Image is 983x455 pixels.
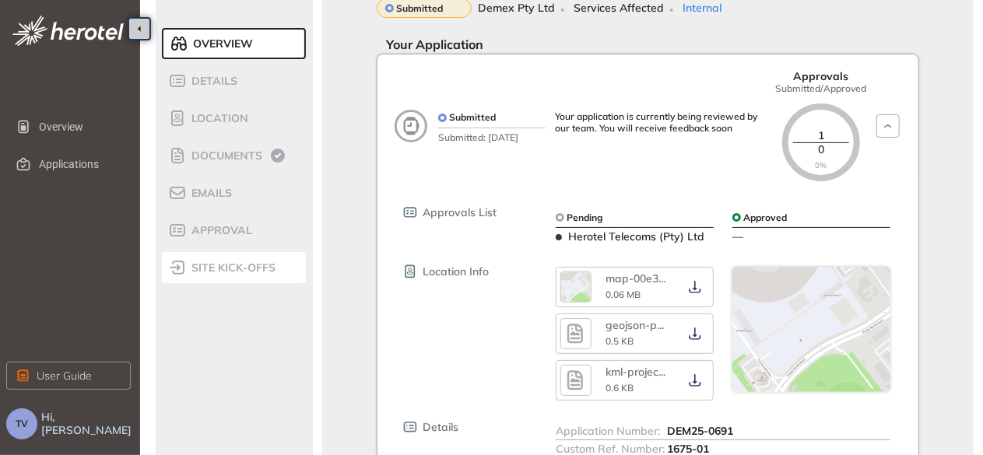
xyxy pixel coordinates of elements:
[449,112,496,123] span: Submitted
[188,37,253,51] span: Overview
[556,424,660,438] span: Application Number:
[555,111,771,134] div: Your application is currently being reviewed by our team. You will receive feedback soon
[423,265,489,278] span: Location Info
[732,267,890,392] img: map-snapshot
[816,161,827,170] span: 0%
[423,421,458,434] span: Details
[6,362,131,390] button: User Guide
[606,382,634,394] span: 0.6 KB
[606,366,668,379] div: kml-project-1fbf1323-c802-4dcb-b963-82a220e6f571.kml
[574,2,664,15] span: Services Affected
[568,229,704,243] span: Herotel Telecoms (Pty) Ltd
[39,111,118,142] span: Overview
[743,212,787,223] span: Approved
[16,418,28,429] span: TV
[187,75,237,88] span: Details
[39,149,118,180] span: Applications
[396,3,443,14] span: Submitted
[606,319,668,332] div: geojson-project-ff37208a-3d82-4bed-bcc9-40b47d326638.geojson
[423,206,497,219] span: Approvals List
[606,289,641,300] span: 0.06 MB
[187,261,276,275] span: site kick-offs
[606,318,657,332] span: geojson-p
[606,365,658,379] span: kml-projec
[606,271,658,285] span: map-00e3
[377,37,483,52] span: Your Application
[187,112,248,125] span: Location
[658,365,665,379] span: ...
[438,128,546,143] span: Submitted: [DATE]
[187,149,262,163] span: Documents
[41,411,134,437] span: Hi, [PERSON_NAME]
[794,70,849,83] span: Approvals
[6,408,37,439] button: TV
[776,83,867,94] span: Submitted/Approved
[606,272,668,285] div: map-00e33460.png
[658,271,665,285] span: ...
[657,318,664,332] span: ...
[732,229,743,243] span: —
[667,424,733,438] span: DEM25-0691
[683,2,721,15] span: Internal
[37,367,92,384] span: User Guide
[567,212,602,223] span: Pending
[478,2,555,15] span: Demex Pty Ltd
[187,224,252,237] span: Approval
[606,335,634,347] span: 0.5 KB
[12,16,124,46] img: logo
[187,187,232,200] span: Emails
